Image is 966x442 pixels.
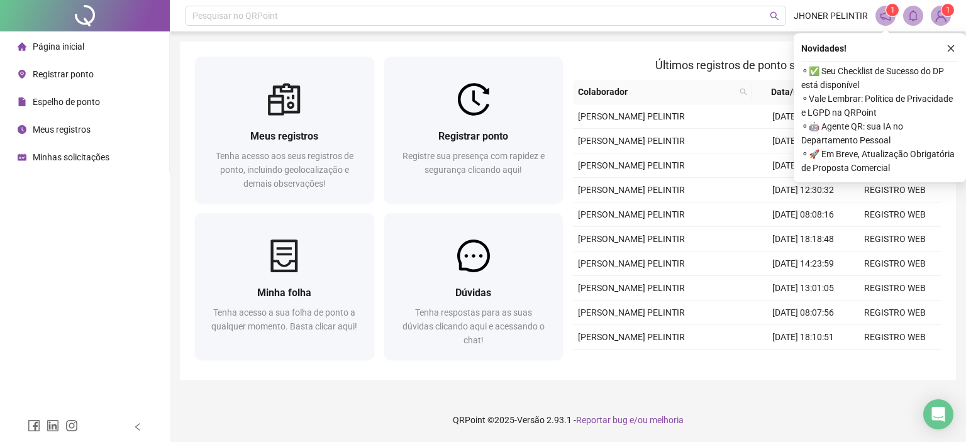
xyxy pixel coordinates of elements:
[402,151,545,175] span: Registre sua presença com rapidez e segurança clicando aqui!
[18,70,26,79] span: environment
[737,82,750,101] span: search
[33,97,100,107] span: Espelho de ponto
[849,178,941,202] td: REGISTRO WEB
[18,153,26,162] span: schedule
[578,185,685,195] span: [PERSON_NAME] PELINTIR
[947,44,955,53] span: close
[801,147,958,175] span: ⚬ 🚀 Em Breve, Atualização Obrigatória de Proposta Comercial
[578,136,685,146] span: [PERSON_NAME] PELINTIR
[757,276,849,301] td: [DATE] 13:01:05
[941,4,954,16] sup: Atualize o seu contato no menu Meus Dados
[757,251,849,276] td: [DATE] 14:23:59
[801,92,958,119] span: ⚬ Vale Lembrar: Política de Privacidade e LGPD na QRPoint
[801,119,958,147] span: ⚬ 🤖 Agente QR: sua IA no Departamento Pessoal
[578,85,735,99] span: Colaborador
[655,58,858,72] span: Últimos registros de ponto sincronizados
[578,332,685,342] span: [PERSON_NAME] PELINTIR
[849,251,941,276] td: REGISTRO WEB
[849,301,941,325] td: REGISTRO WEB
[576,415,684,425] span: Reportar bug e/ou melhoria
[578,283,685,293] span: [PERSON_NAME] PELINTIR
[752,80,841,104] th: Data/Hora
[757,227,849,251] td: [DATE] 18:18:48
[578,307,685,318] span: [PERSON_NAME] PELINTIR
[801,41,847,55] span: Novidades !
[946,6,950,14] span: 1
[740,88,747,96] span: search
[757,301,849,325] td: [DATE] 08:07:56
[578,111,685,121] span: [PERSON_NAME] PELINTIR
[849,350,941,374] td: REGISTRO WEB
[757,202,849,227] td: [DATE] 08:08:16
[257,287,311,299] span: Minha folha
[757,325,849,350] td: [DATE] 18:10:51
[849,325,941,350] td: REGISTRO WEB
[757,178,849,202] td: [DATE] 12:30:32
[211,307,357,331] span: Tenha acesso a sua folha de ponto a qualquer momento. Basta clicar aqui!
[250,130,318,142] span: Meus registros
[923,399,953,429] div: Open Intercom Messenger
[794,9,868,23] span: JHONER PELINTIR
[384,57,563,203] a: Registrar pontoRegistre sua presença com rapidez e segurança clicando aqui!
[18,42,26,51] span: home
[18,97,26,106] span: file
[578,234,685,244] span: [PERSON_NAME] PELINTIR
[65,419,78,432] span: instagram
[170,398,966,442] footer: QRPoint © 2025 - 2.93.1 -
[886,4,899,16] sup: 1
[849,276,941,301] td: REGISTRO WEB
[849,227,941,251] td: REGISTRO WEB
[33,152,109,162] span: Minhas solicitações
[384,213,563,360] a: DúvidasTenha respostas para as suas dúvidas clicando aqui e acessando o chat!
[195,57,374,203] a: Meus registrosTenha acesso aos seus registros de ponto, incluindo geolocalização e demais observa...
[757,85,826,99] span: Data/Hora
[908,10,919,21] span: bell
[849,202,941,227] td: REGISTRO WEB
[18,125,26,134] span: clock-circle
[757,350,849,374] td: [DATE] 13:58:49
[891,6,895,14] span: 1
[578,209,685,219] span: [PERSON_NAME] PELINTIR
[33,124,91,135] span: Meus registros
[770,11,779,21] span: search
[402,307,545,345] span: Tenha respostas para as suas dúvidas clicando aqui e acessando o chat!
[33,69,94,79] span: Registrar ponto
[880,10,891,21] span: notification
[801,64,958,92] span: ⚬ ✅ Seu Checklist de Sucesso do DP está disponível
[28,419,40,432] span: facebook
[578,160,685,170] span: [PERSON_NAME] PELINTIR
[578,258,685,268] span: [PERSON_NAME] PELINTIR
[931,6,950,25] img: 93776
[216,151,353,189] span: Tenha acesso aos seus registros de ponto, incluindo geolocalização e demais observações!
[757,104,849,129] td: [DATE] 08:03:54
[33,41,84,52] span: Página inicial
[757,129,849,153] td: [DATE] 18:05:34
[455,287,491,299] span: Dúvidas
[47,419,59,432] span: linkedin
[133,423,142,431] span: left
[195,213,374,360] a: Minha folhaTenha acesso a sua folha de ponto a qualquer momento. Basta clicar aqui!
[517,415,545,425] span: Versão
[438,130,508,142] span: Registrar ponto
[757,153,849,178] td: [DATE] 13:29:51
